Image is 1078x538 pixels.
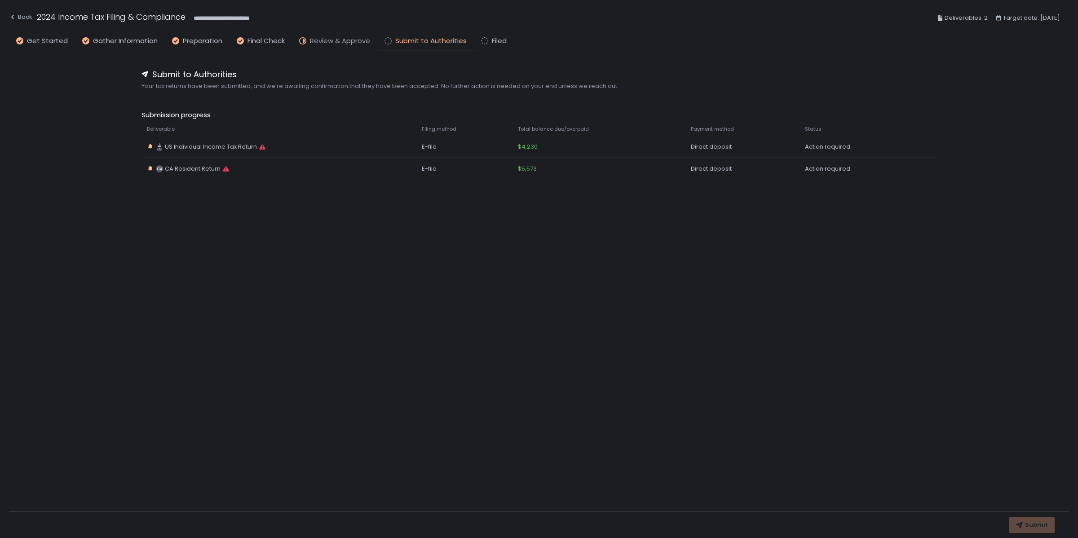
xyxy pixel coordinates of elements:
span: US Individual Income Tax Return [165,143,257,151]
span: Payment method [691,126,734,132]
span: Review & Approve [310,36,370,46]
span: Direct deposit [691,143,732,151]
div: Back [9,12,32,22]
div: E-file [422,143,507,151]
span: Submit to Authorities [152,68,237,80]
h1: 2024 Income Tax Filing & Compliance [37,11,186,23]
span: $4,230 [518,143,538,151]
span: Status [805,126,822,132]
span: Submit to Authorities [395,36,467,46]
span: Target date: [DATE] [1003,13,1060,23]
span: Deliverables: 2 [945,13,988,23]
div: Action required [805,165,913,173]
span: Direct deposit [691,165,732,173]
span: Filing method [422,126,456,132]
span: Final Check [247,36,285,46]
button: Back [9,11,32,26]
text: CA [157,166,163,172]
span: Get Started [27,36,68,46]
span: Deliverable [147,126,175,132]
span: Filed [492,36,507,46]
span: Gather Information [93,36,158,46]
span: $5,573 [518,165,537,173]
span: Total balance due/overpaid [518,126,589,132]
div: Action required [805,143,913,151]
div: E-file [422,165,507,173]
span: CA Resident Return [165,165,221,173]
span: Preparation [183,36,222,46]
span: Submission progress [141,110,937,120]
span: Your tax returns have been submitted, and we're awaiting confirmation that they have been accepte... [141,82,937,90]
